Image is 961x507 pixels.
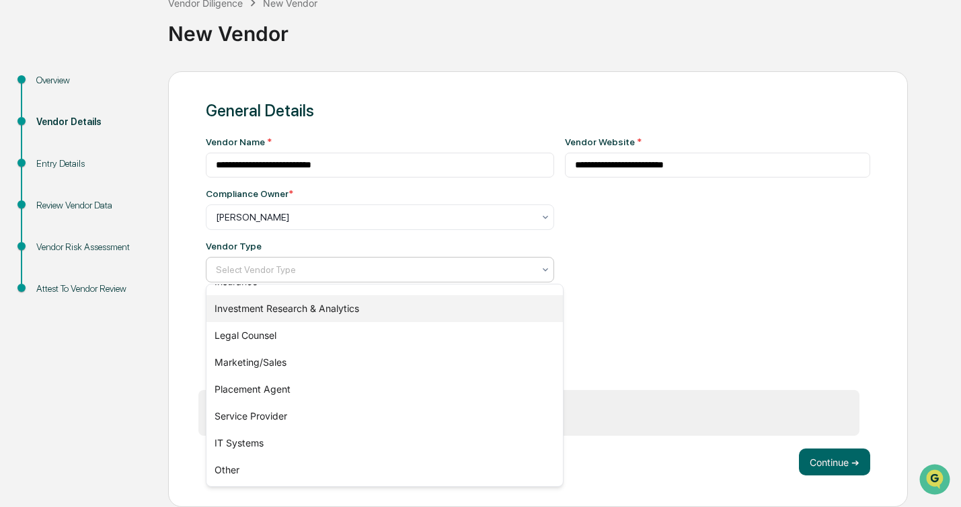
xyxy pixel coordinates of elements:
[206,430,563,457] div: IT Systems
[36,198,147,212] div: Review Vendor Data
[206,403,563,430] div: Service Provider
[799,448,870,475] button: Continue ➔
[95,297,163,307] a: Powered byPylon
[206,376,563,403] div: Placement Agent
[229,107,245,123] button: Start new chat
[168,11,954,46] div: New Vendor
[119,183,147,194] span: [DATE]
[13,266,24,276] div: 🔎
[13,170,35,192] img: Cameron Burns
[13,240,24,251] div: 🖐️
[36,73,147,87] div: Overview
[206,136,554,147] div: Vendor Name
[112,183,116,194] span: •
[206,295,563,322] div: Investment Research & Analytics
[27,239,87,252] span: Preclearance
[36,115,147,129] div: Vendor Details
[92,233,172,258] a: 🗄️Attestations
[27,264,85,278] span: Data Lookup
[13,149,90,160] div: Past conversations
[13,28,245,50] p: How can we help?
[206,457,563,483] div: Other
[111,239,167,252] span: Attestations
[46,116,170,127] div: We're available if you need us!
[46,103,221,116] div: Start new chat
[208,147,245,163] button: See all
[42,183,109,194] span: [PERSON_NAME]
[206,188,293,199] div: Compliance Owner
[98,240,108,251] div: 🗄️
[36,282,147,296] div: Attest To Vendor Review
[565,136,871,147] div: Vendor Website
[36,157,147,171] div: Entry Details
[27,184,38,194] img: 1746055101610-c473b297-6a78-478c-a979-82029cc54cd1
[206,101,870,120] div: General Details
[134,297,163,307] span: Pylon
[8,259,90,283] a: 🔎Data Lookup
[8,233,92,258] a: 🖐️Preclearance
[206,241,262,251] div: Vendor Type
[206,322,563,349] div: Legal Counsel
[206,349,563,376] div: Marketing/Sales
[13,103,38,127] img: 1746055101610-c473b297-6a78-478c-a979-82029cc54cd1
[36,240,147,254] div: Vendor Risk Assessment
[918,463,954,499] iframe: Open customer support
